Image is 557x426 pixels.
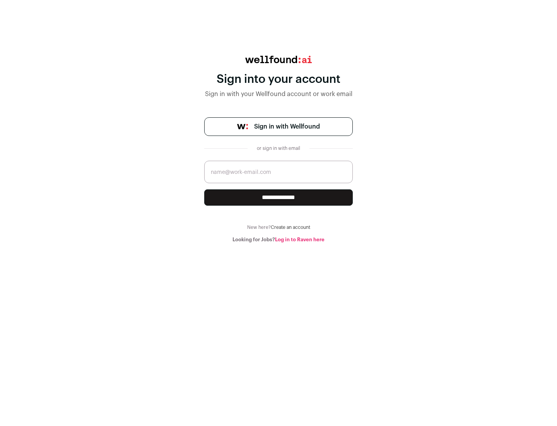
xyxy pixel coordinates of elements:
[204,237,353,243] div: Looking for Jobs?
[254,122,320,131] span: Sign in with Wellfound
[204,89,353,99] div: Sign in with your Wellfound account or work email
[204,72,353,86] div: Sign into your account
[271,225,310,230] a: Create an account
[254,145,303,151] div: or sign in with email
[245,56,312,63] img: wellfound:ai
[204,224,353,230] div: New here?
[204,117,353,136] a: Sign in with Wellfound
[237,124,248,129] img: wellfound-symbol-flush-black-fb3c872781a75f747ccb3a119075da62bfe97bd399995f84a933054e44a575c4.png
[275,237,325,242] a: Log in to Raven here
[204,161,353,183] input: name@work-email.com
